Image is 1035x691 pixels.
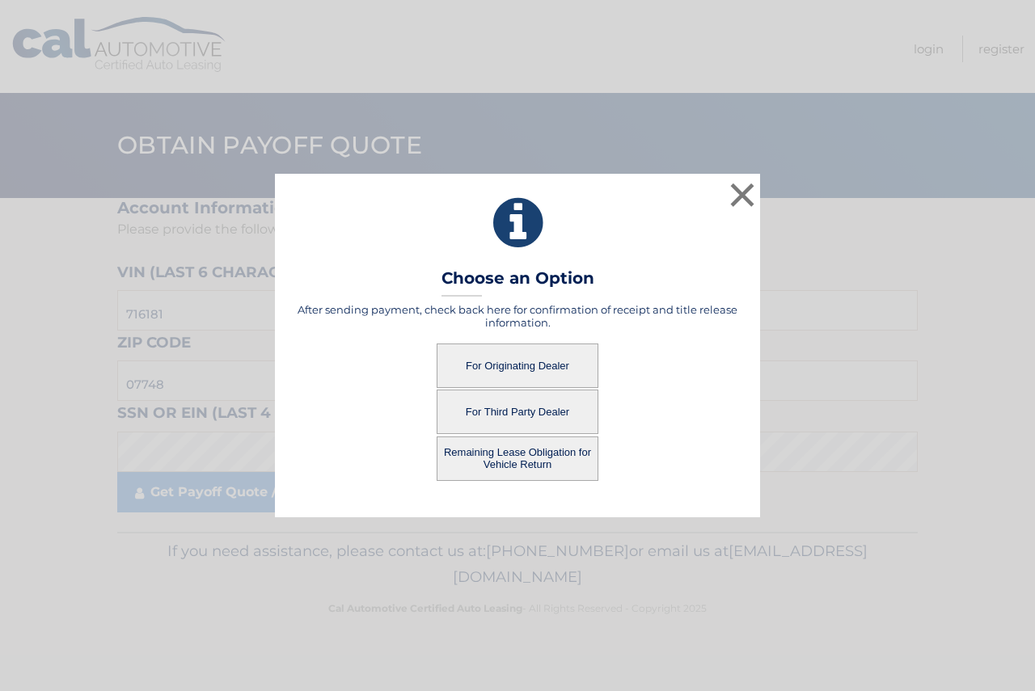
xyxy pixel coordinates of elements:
[441,268,594,297] h3: Choose an Option
[726,179,758,211] button: ×
[437,390,598,434] button: For Third Party Dealer
[437,436,598,481] button: Remaining Lease Obligation for Vehicle Return
[295,303,740,329] h5: After sending payment, check back here for confirmation of receipt and title release information.
[437,343,598,388] button: For Originating Dealer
